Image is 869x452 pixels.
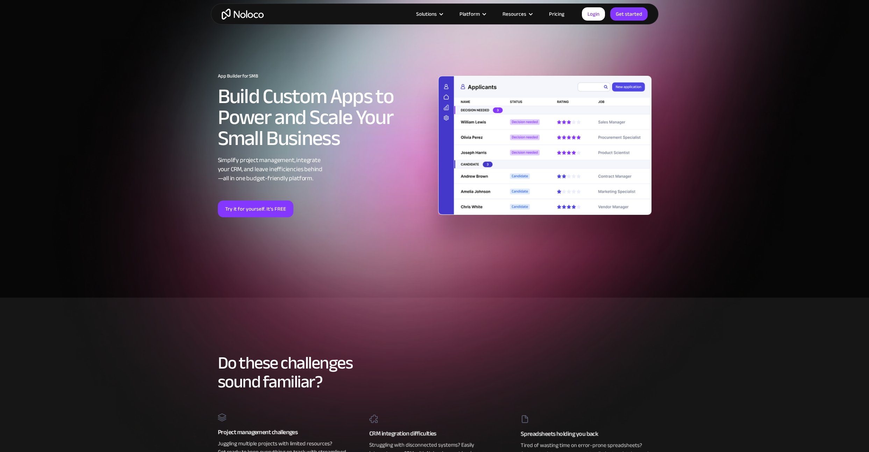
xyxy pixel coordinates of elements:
div: Platform [451,9,494,19]
a: Pricing [540,9,573,19]
div: Solutions [407,9,451,19]
div: Resources [494,9,540,19]
div: Spreadsheets holding you back [521,429,651,439]
div: Solutions [416,9,437,19]
div: Simplify project management, integrate your CRM, and leave inefficiencies behind —all in one budg... [218,156,431,183]
a: Login [582,7,605,21]
a: home [222,9,264,20]
div: Project management challenges [218,427,348,438]
div: Platform [460,9,480,19]
h2: Build Custom Apps to Power and Scale Your Small Business [218,86,431,149]
a: Try it for yourself. It’s FREE [218,201,293,217]
div: CRM integration difficulties [369,429,500,439]
h2: Do these challenges sound familiar? [218,353,651,391]
div: Resources [503,9,526,19]
h1: App Builder for SMB [218,73,431,79]
a: Get started [610,7,648,21]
